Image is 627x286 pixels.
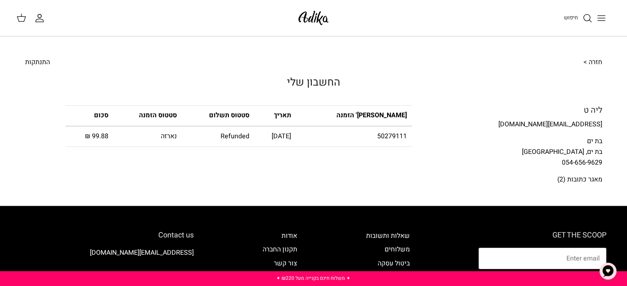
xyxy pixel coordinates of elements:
[85,131,108,141] span: 99.88 ₪
[479,248,606,269] input: Email
[479,231,606,240] h6: GET THE SCOOP
[366,231,410,241] a: שאלות ותשובות
[113,105,182,126] th: סטטוס הזמנה
[21,231,194,240] h6: Contact us
[282,231,297,241] a: אודות
[274,258,297,268] a: צור קשר
[171,271,194,281] img: Adika IL
[412,158,602,168] p: 054-656-9629
[254,105,296,126] th: תאריך
[592,9,611,27] button: Toggle menu
[412,147,602,158] p: בת ים, [GEOGRAPHIC_DATA]
[377,131,407,141] a: 50279111
[276,274,350,282] a: ✦ משלוח חינם בקנייה מעל ₪220 ✦
[35,13,48,23] a: החשבון שלי
[25,57,50,68] a: התנתקות
[272,131,291,141] span: [DATE]
[583,57,602,68] a: חזרה >
[557,174,602,184] a: מאגר כתובות (2)
[596,259,620,284] button: צ'אט
[385,244,410,254] a: משלוחים
[25,76,602,89] h2: החשבון שלי
[564,14,578,21] span: חיפוש
[90,248,194,258] a: [EMAIL_ADDRESS][DOMAIN_NAME]
[412,105,602,115] h5: ליה ט
[182,105,254,126] th: סטטוס תשלום
[378,258,410,268] a: ביטול עסקה
[564,13,592,23] a: חיפוש
[412,136,602,147] p: בת ים
[161,131,177,141] span: נארזה
[296,8,331,28] img: Adika IL
[412,119,602,130] p: [EMAIL_ADDRESS][DOMAIN_NAME]
[66,105,113,126] th: סכום
[221,131,249,141] span: Refunded
[263,244,297,254] a: תקנון החברה
[296,105,412,126] th: [PERSON_NAME]' הזמנה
